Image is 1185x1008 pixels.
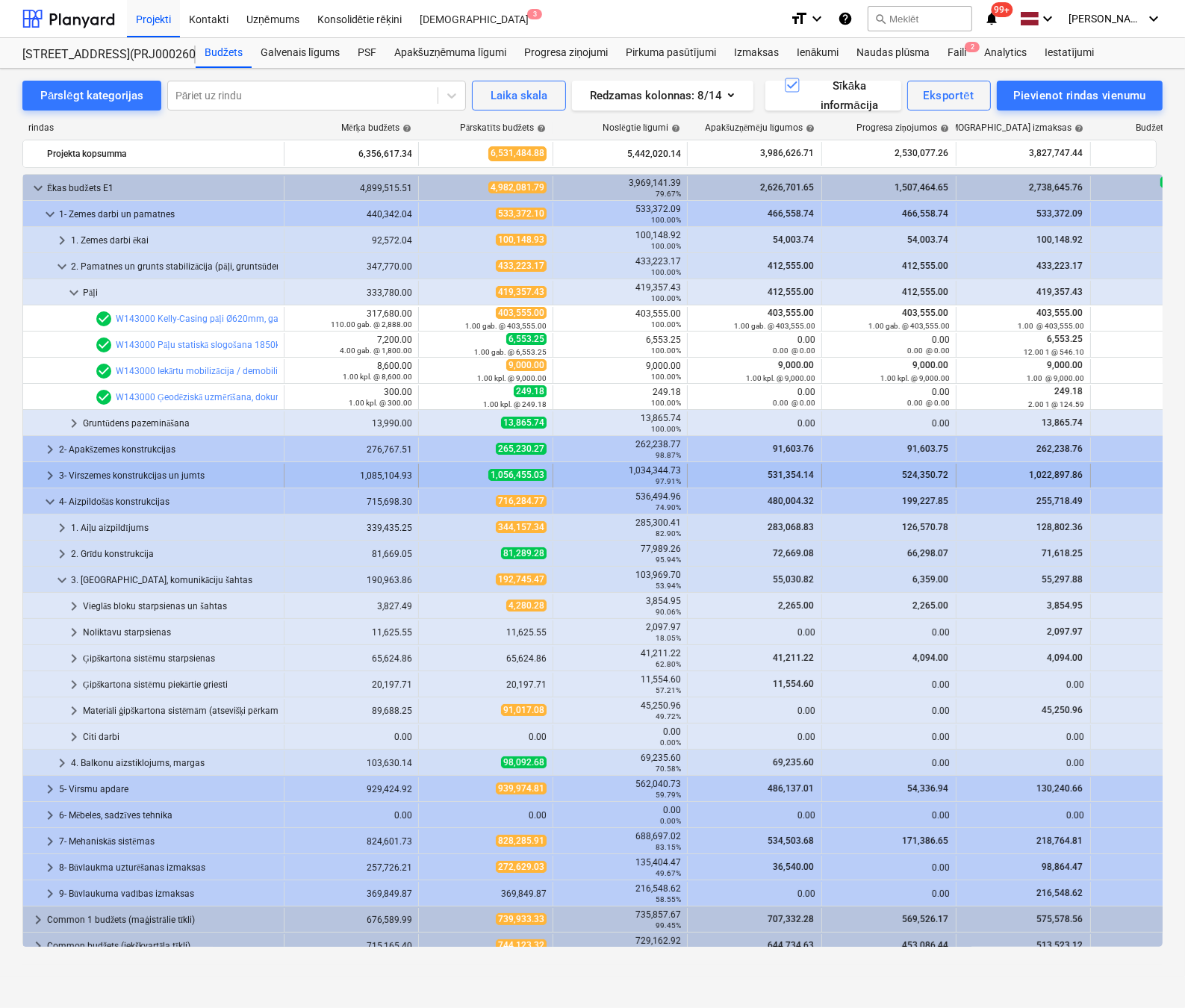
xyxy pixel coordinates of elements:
div: 92,572.04 [290,235,412,246]
span: search [874,13,886,25]
a: Progresa ziņojumi [515,38,617,68]
small: 57.21% [656,686,681,694]
small: 100.00% [651,216,681,224]
span: 9,000.00 [1045,360,1084,370]
span: 283,068.83 [766,522,815,532]
div: 41,211.22 [559,648,681,669]
div: Pārslēgt kategorijas [40,86,143,105]
span: 2,265.00 [911,600,950,611]
small: 62.80% [656,660,681,668]
div: 20,197.71 [290,679,412,690]
div: Iestatījumi [1036,38,1103,68]
span: 716,284.77 [496,495,547,507]
span: 480,004.32 [766,496,815,506]
span: keyboard_arrow_right [53,231,71,249]
small: 4.00 gab. @ 1,800.00 [340,346,412,355]
div: 3- Virszemes konstrukcijas un jumts [59,464,278,488]
div: 65,624.86 [425,653,547,664]
a: Izmaksas [725,38,788,68]
span: 6,553.25 [1045,334,1084,344]
div: 0.00 [962,679,1084,690]
small: 97.91% [656,477,681,485]
span: 255,718.49 [1035,496,1084,506]
div: 0.00 [694,418,815,429]
div: 0.00 [828,706,950,716]
span: 126,570.78 [901,522,950,532]
div: 103,969.70 [559,570,681,591]
div: 0.00 [694,387,815,408]
div: 20,197.71 [425,679,547,690]
span: 249.18 [514,385,547,397]
span: 6,553.25 [506,333,547,345]
span: 91,017.08 [501,704,547,716]
span: keyboard_arrow_down [41,205,59,223]
div: 419,357.43 [559,282,681,303]
div: 100,148.92 [559,230,681,251]
small: 1.00 kpl. @ 9,000.00 [477,374,547,382]
span: 6,359.00 [911,574,950,585]
span: 9,000.00 [777,360,815,370]
span: 13,865.74 [1040,417,1084,428]
div: 440,342.04 [290,209,412,220]
a: W143000 Iekārtu mobilizācija / demobilizācija, montāža, demontāža [116,366,387,376]
div: Gruntūdens pazemināšana [83,411,278,435]
span: keyboard_arrow_right [65,597,83,615]
small: 1.00 kpl. @ 9,000.00 [880,374,950,382]
i: Zināšanu pamats [838,10,853,28]
span: 2,738,645.76 [1027,182,1084,193]
span: 1,056,455.03 [488,469,547,481]
div: 433,223.17 [559,256,681,277]
div: 2,097.97 [559,622,681,643]
div: 0.00 [694,627,815,638]
small: 2.00 1 @ 124.59 [1028,400,1084,408]
span: 412,555.00 [901,261,950,271]
div: [DEMOGRAPHIC_DATA] izmaksas [937,122,1083,134]
div: 7,200.00 [290,335,412,355]
span: 11,554.60 [771,679,815,689]
span: keyboard_arrow_right [41,780,59,798]
div: Galvenais līgums [252,38,349,68]
small: 1.00 gab. @ 6,553.25 [474,348,547,356]
div: 536,494.96 [559,491,681,512]
div: rindas [22,122,284,134]
a: Ienākumi [788,38,848,68]
small: 18.05% [656,634,681,642]
small: 110.00 gab. @ 2,888.00 [331,320,412,329]
div: Apakšuzņēmuma līgumi [385,38,515,68]
span: 1,507,464.65 [893,182,950,193]
span: 4,280.28 [506,600,547,612]
small: 0.00 @ 0.00 [773,346,815,355]
small: 100.00% [651,346,681,355]
div: 285,300.41 [559,517,681,538]
span: 3,986,626.71 [759,147,815,160]
span: 262,238.76 [1035,444,1084,454]
span: 13,865.74 [501,417,547,429]
div: 13,990.00 [290,418,412,429]
small: 100.00% [651,294,681,302]
span: 192,745.47 [496,573,547,585]
a: PSF [349,38,385,68]
small: 74.90% [656,503,681,511]
small: 49.72% [656,712,681,721]
div: 0.00 [694,335,815,355]
div: 77,989.26 [559,544,681,564]
span: 99+ [992,2,1013,17]
small: 1.00 @ 403,555.00 [1018,322,1084,330]
div: 4- Aizpildošās konstrukcijas [59,490,278,514]
div: Pāļi [83,281,278,305]
span: 9,000.00 [506,359,547,371]
a: Analytics [975,38,1036,68]
div: 333,780.00 [290,287,412,298]
iframe: Chat Widget [1110,936,1185,1008]
a: W143000 Pāļu statiskā slogošana 1850kN [116,340,287,350]
span: keyboard_arrow_right [41,806,59,824]
span: 199,227.85 [901,496,950,506]
button: Eksportēt [907,81,991,111]
div: 3. [GEOGRAPHIC_DATA], komunikāciju šahtas [71,568,278,592]
small: 100.00% [651,425,681,433]
button: Sīkāka informācija [765,81,901,111]
div: 0.00 [828,335,950,355]
div: Materiāli ģipškartona sistēmām (atsevišķi pērkamie) [83,699,278,723]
